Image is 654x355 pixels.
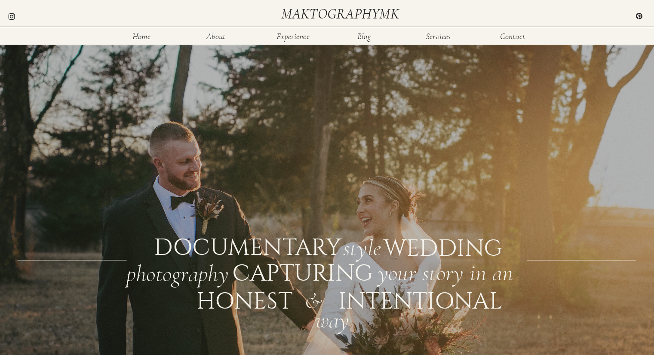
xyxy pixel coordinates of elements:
[128,32,156,40] a: Home
[202,32,230,40] a: About
[343,237,381,255] div: style
[384,237,501,255] div: WEDDING
[499,32,527,40] a: Contact
[338,290,401,309] div: intentional
[304,290,330,309] div: &
[424,32,452,40] a: Services
[232,262,333,281] div: CAPTURING
[281,7,402,21] a: maktographymk
[315,309,357,329] div: way
[126,263,230,282] div: photography
[197,290,259,309] div: honest
[154,236,338,256] div: documentary
[276,32,310,40] a: Experience
[350,32,378,40] a: Blog
[378,262,525,281] div: your story in an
